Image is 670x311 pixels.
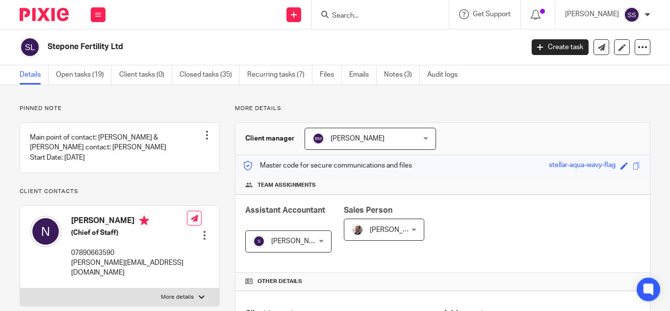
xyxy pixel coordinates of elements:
span: [PERSON_NAME] [370,226,424,233]
h3: Client manager [245,134,295,143]
a: Recurring tasks (7) [247,65,312,85]
p: [PERSON_NAME][EMAIL_ADDRESS][DOMAIN_NAME] [71,258,187,278]
p: Client contacts [20,188,220,196]
p: 07890663590 [71,248,187,258]
p: Pinned note [20,105,220,113]
span: Other details [258,278,302,285]
input: Search [331,12,419,21]
img: svg%3E [312,133,324,144]
img: svg%3E [624,7,640,23]
div: stellar-aqua-wavy-flag [549,160,616,171]
span: Sales Person [344,206,392,214]
img: svg%3E [20,37,40,57]
span: Team assignments [258,181,316,189]
i: Primary [139,216,149,226]
span: Assistant Accountant [245,206,325,214]
a: Client tasks (0) [119,65,172,85]
h5: (Chief of Staff) [71,228,187,238]
a: Open tasks (19) [56,65,112,85]
h4: [PERSON_NAME] [71,216,187,228]
p: More details [161,293,194,301]
img: Matt%20Circle.png [352,224,363,236]
a: Emails [349,65,377,85]
img: svg%3E [30,216,61,247]
a: Create task [532,39,589,55]
a: Files [320,65,342,85]
a: Closed tasks (35) [180,65,240,85]
a: Details [20,65,49,85]
p: [PERSON_NAME] [565,9,619,19]
img: svg%3E [253,235,265,247]
h2: Stepone Fertility Ltd [48,42,423,52]
p: Master code for secure communications and files [243,161,412,170]
p: More details [235,105,650,113]
a: Notes (3) [384,65,420,85]
span: Get Support [473,11,511,18]
img: Pixie [20,8,69,21]
a: Audit logs [427,65,465,85]
span: [PERSON_NAME] [331,135,385,142]
span: [PERSON_NAME] B [271,238,331,245]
